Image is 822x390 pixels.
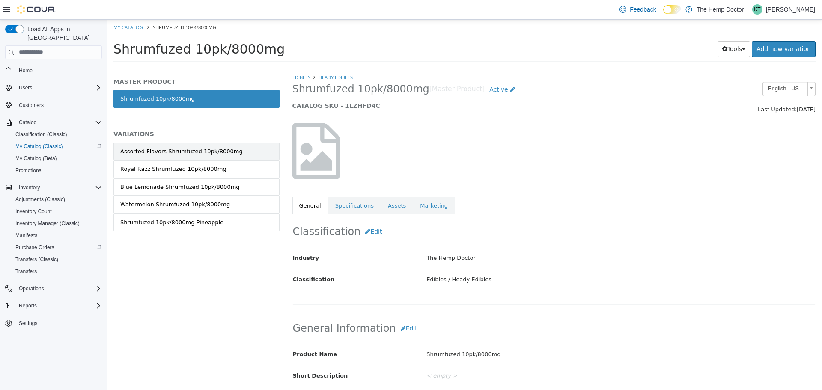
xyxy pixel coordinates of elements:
h2: Classification [186,204,709,220]
div: Watermelon Shrumfuzed 10pk/8000mg [13,181,123,189]
span: Home [15,65,102,76]
span: English - US [656,63,697,76]
input: Dark Mode [663,5,681,14]
button: Reports [15,301,40,311]
button: Transfers [9,265,105,277]
span: [DATE] [690,86,709,93]
span: Adjustments (Classic) [12,194,102,205]
span: Inventory Count [15,208,52,215]
span: Reports [19,302,37,309]
p: The Hemp Doctor [697,4,744,15]
a: Edibles [185,54,203,61]
button: Catalog [2,116,105,128]
button: Users [2,82,105,94]
a: My Catalog [6,4,36,11]
a: Customers [15,100,47,110]
a: Feedback [616,1,659,18]
span: Inventory [15,182,102,193]
button: Inventory [15,182,43,193]
h5: MASTER PRODUCT [6,58,173,66]
span: Manifests [12,230,102,241]
span: Feedback [630,5,656,14]
span: My Catalog (Classic) [15,143,63,150]
span: Classification [186,256,228,263]
div: Royal Razz Shrumfuzed 10pk/8000mg [13,145,119,154]
a: Settings [15,318,41,328]
button: Settings [2,317,105,329]
span: Promotions [12,165,102,176]
span: KT [754,4,760,15]
span: Classification (Classic) [15,131,67,138]
span: Last Updated: [651,86,690,93]
span: Customers [15,100,102,110]
a: General [185,177,221,195]
div: Edibles / Heady Edibles [313,253,715,268]
div: < empty > [313,349,715,364]
a: Home [15,65,36,76]
img: Cova [17,5,56,14]
a: Manifests [12,230,41,241]
span: Transfers (Classic) [12,254,102,265]
span: My Catalog (Beta) [12,153,102,164]
a: Inventory Manager (Classic) [12,218,83,229]
div: Kyle Trask [752,4,762,15]
span: Catalog [19,119,36,126]
span: Shrumfuzed 10pk/8000mg [46,4,109,11]
small: [Master Product] [322,66,378,73]
a: Assets [274,177,306,195]
span: My Catalog (Beta) [15,155,57,162]
a: Heady Edibles [211,54,246,61]
button: Transfers (Classic) [9,253,105,265]
button: Catalog [15,117,40,128]
a: Transfers [12,266,40,277]
span: Settings [15,318,102,328]
span: Inventory [19,184,40,191]
div: Blue Lemonade Shrumfuzed 10pk/8000mg [13,163,133,172]
button: Manifests [9,229,105,241]
button: Customers [2,99,105,111]
button: Operations [2,283,105,295]
span: Industry [186,235,212,241]
span: Inventory Count [12,206,102,217]
span: Catalog [15,117,102,128]
a: My Catalog (Beta) [12,153,60,164]
span: Users [19,84,32,91]
a: Transfers (Classic) [12,254,62,265]
button: Classification (Classic) [9,128,105,140]
button: Reports [2,300,105,312]
div: Assorted Flavors Shrumfuzed 10pk/8000mg [13,128,136,136]
h2: General Information [186,301,709,317]
h5: VARIATIONS [6,110,173,118]
p: | [747,4,749,15]
a: Marketing [306,177,348,195]
span: Purchase Orders [12,242,102,253]
span: Shrumfuzed 10pk/8000mg [6,22,178,37]
div: The Hemp Doctor [313,231,715,246]
a: My Catalog (Classic) [12,141,66,152]
button: My Catalog (Classic) [9,140,105,152]
span: Users [15,83,102,93]
a: Promotions [12,165,45,176]
button: Home [2,64,105,77]
span: Load All Apps in [GEOGRAPHIC_DATA] [24,25,102,42]
span: Short Description [186,353,241,359]
span: Inventory Manager (Classic) [12,218,102,229]
a: Inventory Count [12,206,55,217]
span: Transfers [12,266,102,277]
a: Adjustments (Classic) [12,194,68,205]
p: [PERSON_NAME] [766,4,815,15]
button: Edit [289,301,315,317]
span: My Catalog (Classic) [12,141,102,152]
span: Adjustments (Classic) [15,196,65,203]
span: Dark Mode [663,14,664,15]
span: Home [19,67,33,74]
h5: CATALOG SKU - 1LZHFD4C [185,82,575,90]
button: Inventory Count [9,205,105,217]
span: Shrumfuzed 10pk/8000mg [185,63,322,76]
span: Purchase Orders [15,244,54,251]
a: English - US [655,62,709,77]
button: Inventory [2,182,105,194]
button: Users [15,83,36,93]
div: Shrumfuzed 10pk/8000mg Pineapple [13,199,116,207]
span: Settings [19,320,37,327]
